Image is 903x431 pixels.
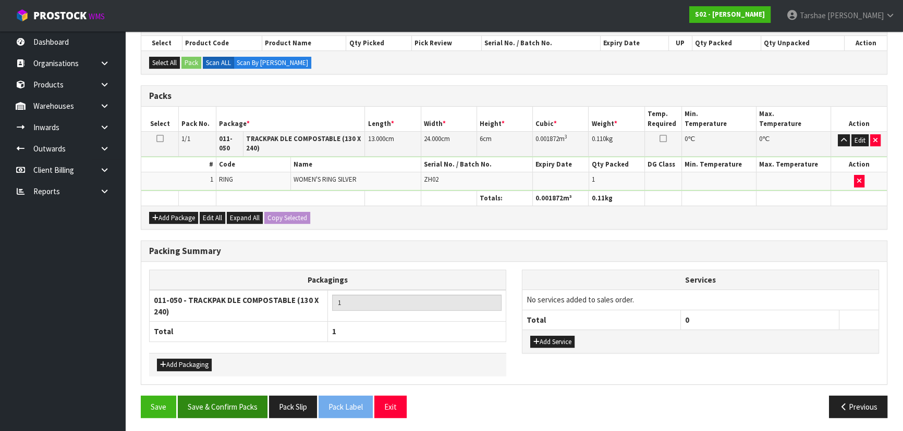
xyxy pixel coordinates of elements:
[203,57,234,69] label: Scan ALL
[477,131,532,156] td: cm
[246,134,361,153] strong: TRACKPAK DLE COMPOSTABLE (130 X 240)
[262,36,346,50] th: Product Name
[844,36,887,50] th: Action
[682,131,756,156] td: ℃
[522,290,878,310] td: No services added to sales order.
[154,295,319,316] strong: 011-050 - TRACKPAK DLE COMPOSTABLE (130 X 240)
[216,157,290,172] th: Code
[421,107,477,131] th: Width
[565,133,567,140] sup: 3
[533,107,589,131] th: Cubic
[16,9,29,22] img: cube-alt.png
[685,134,688,143] span: 0
[200,212,225,224] button: Edit All
[831,157,887,172] th: Action
[533,191,589,206] th: m³
[695,10,765,19] strong: S02 - [PERSON_NAME]
[692,36,761,50] th: Qty Packed
[294,175,357,184] span: WOMEN'S RING SILVER
[759,134,762,143] span: 0
[589,131,644,156] td: kg
[756,157,831,172] th: Max. Temperature
[365,107,421,131] th: Length
[182,36,262,50] th: Product Code
[141,107,179,131] th: Select
[150,270,506,290] th: Packagings
[181,134,190,143] span: 1/1
[589,191,644,206] th: kg
[219,175,233,184] span: RING
[219,134,233,153] strong: 011-050
[800,10,826,20] span: Tarshae
[829,396,887,418] button: Previous
[644,157,682,172] th: DG Class
[591,134,605,143] span: 0.110
[477,191,532,206] th: Totals:
[482,36,601,50] th: Serial No. / Batch No.
[346,36,412,50] th: Qty Picked
[332,326,336,336] span: 1
[761,36,845,50] th: Qty Unpacked
[421,157,533,172] th: Serial No. / Batch No.
[365,131,421,156] td: cm
[480,134,483,143] span: 6
[756,131,831,156] td: ℃
[592,175,595,184] span: 1
[368,134,385,143] span: 13.000
[264,212,310,224] button: Copy Selected
[535,134,559,143] span: 0.001872
[141,396,176,418] button: Save
[290,157,421,172] th: Name
[157,359,212,371] button: Add Packaging
[522,270,878,290] th: Services
[150,322,328,341] th: Total
[181,57,201,69] button: Pack
[210,175,213,184] span: 1
[682,107,756,131] th: Min. Temperature
[374,396,407,418] button: Exit
[149,91,879,101] h3: Packs
[851,134,869,147] button: Edit
[149,57,180,69] button: Select All
[756,107,831,131] th: Max. Temperature
[600,36,668,50] th: Expiry Date
[589,107,644,131] th: Weight
[685,315,689,325] span: 0
[33,9,87,22] span: ProStock
[149,212,198,224] button: Add Package
[668,36,692,50] th: UP
[412,36,482,50] th: Pick Review
[827,10,884,20] span: [PERSON_NAME]
[535,194,563,202] span: 0.001872
[533,131,589,156] td: m
[682,157,756,172] th: Min. Temperature
[530,336,575,348] button: Add Service
[644,107,682,131] th: Temp. Required
[421,131,477,156] td: cm
[89,11,105,21] small: WMS
[319,396,373,418] button: Pack Label
[477,107,532,131] th: Height
[533,157,589,172] th: Expiry Date
[269,396,317,418] button: Pack Slip
[149,246,879,256] h3: Packing Summary
[522,310,681,329] th: Total
[831,107,887,131] th: Action
[178,396,267,418] button: Save & Confirm Packs
[141,36,182,50] th: Select
[424,134,441,143] span: 24.000
[216,107,365,131] th: Package
[234,57,311,69] label: Scan By [PERSON_NAME]
[689,6,771,23] a: S02 - [PERSON_NAME]
[591,194,604,202] span: 0.11
[179,107,216,131] th: Pack No.
[227,212,263,224] button: Expand All
[230,213,260,222] span: Expand All
[141,157,216,172] th: #
[589,157,644,172] th: Qty Packed
[424,175,438,184] span: ZH02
